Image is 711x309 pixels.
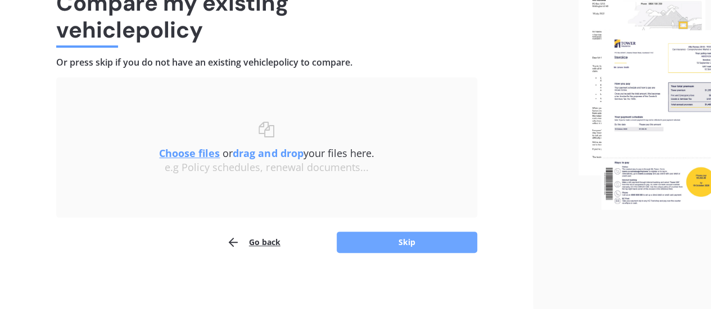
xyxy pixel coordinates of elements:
[56,57,477,68] h4: Or press skip if you do not have an existing vehicle policy to compare.
[159,146,374,160] span: or your files here.
[233,146,303,160] b: drag and drop
[79,162,455,174] div: e.g Policy schedules, renewal documents...
[159,146,220,160] u: Choose files
[227,231,280,253] button: Go back
[337,232,477,253] button: Skip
